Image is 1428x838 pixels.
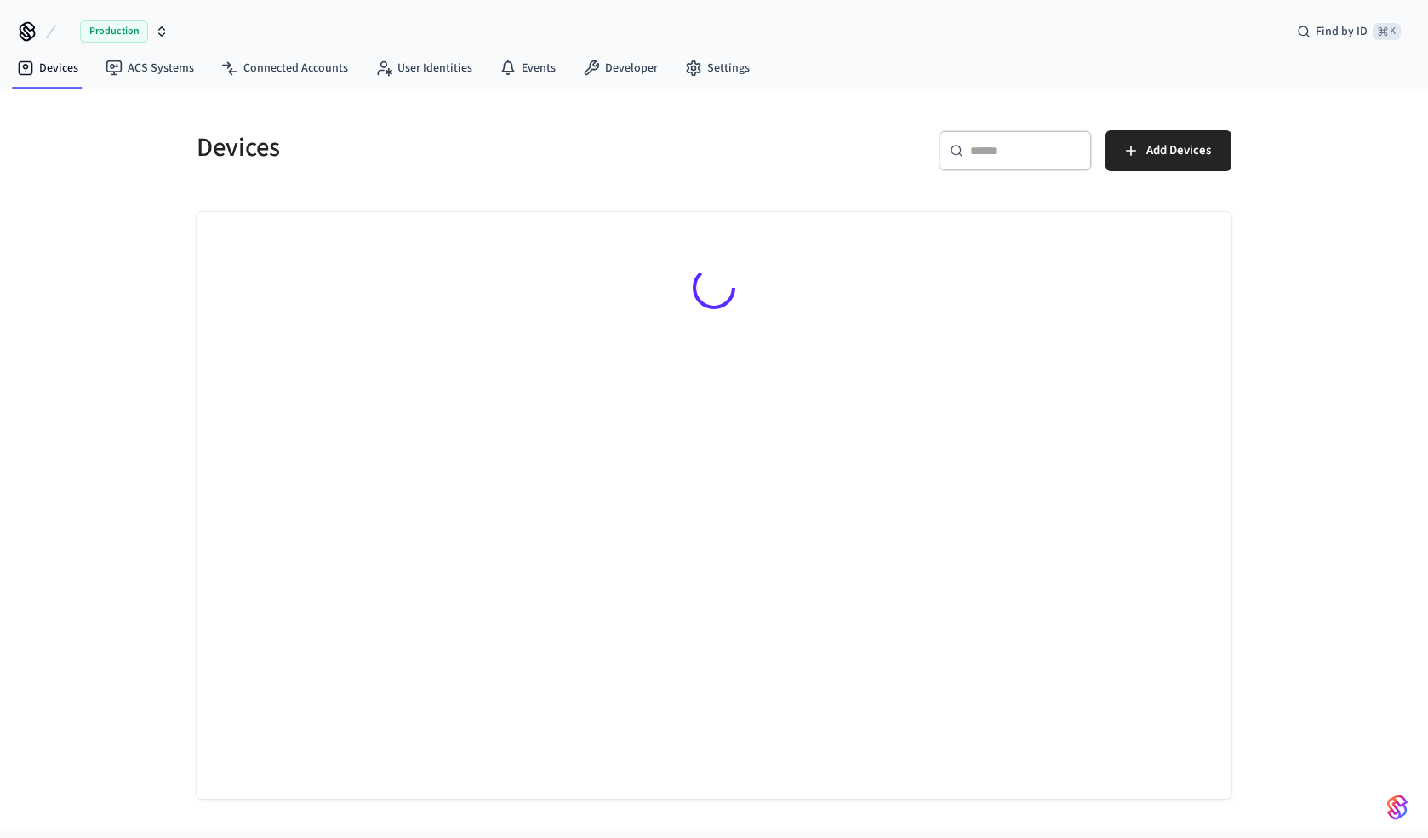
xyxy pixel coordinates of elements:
[3,53,92,83] a: Devices
[671,53,763,83] a: Settings
[80,20,148,43] span: Production
[208,53,362,83] a: Connected Accounts
[1283,16,1414,47] div: Find by ID⌘ K
[362,53,486,83] a: User Identities
[1373,23,1401,40] span: ⌘ K
[569,53,671,83] a: Developer
[1105,130,1231,171] button: Add Devices
[92,53,208,83] a: ACS Systems
[1387,794,1408,821] img: SeamLogoGradient.69752ec5.svg
[486,53,569,83] a: Events
[1146,140,1211,162] span: Add Devices
[197,130,704,165] h5: Devices
[1316,23,1368,40] span: Find by ID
